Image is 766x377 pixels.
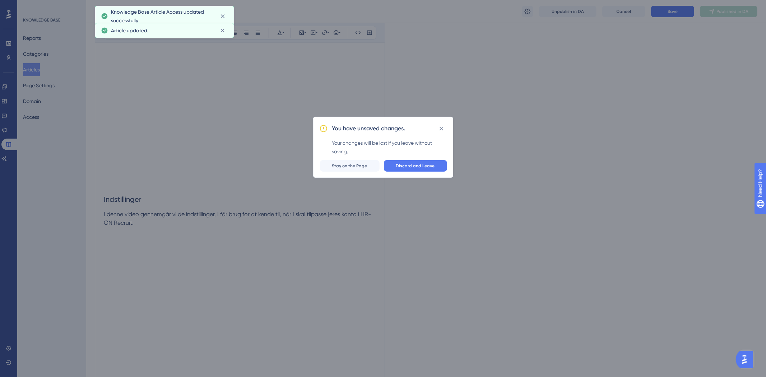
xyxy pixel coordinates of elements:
iframe: UserGuiding AI Assistant Launcher [736,349,757,370]
span: Knowledge Base Article Access updated successfully [111,8,214,25]
div: Your changes will be lost if you leave without saving. [332,139,447,156]
span: Stay on the Page [332,163,367,169]
span: Article updated. [111,26,148,35]
h2: You have unsaved changes. [332,124,405,133]
span: Discard and Leave [396,163,435,169]
span: Need Help? [17,2,45,10]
